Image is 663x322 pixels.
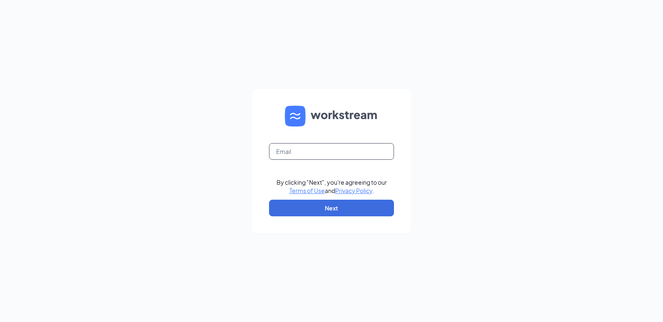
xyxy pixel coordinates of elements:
[289,187,325,194] a: Terms of Use
[335,187,372,194] a: Privacy Policy
[269,200,394,216] button: Next
[285,106,378,126] img: WS logo and Workstream text
[277,178,387,195] div: By clicking "Next", you're agreeing to our and .
[269,143,394,160] input: Email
